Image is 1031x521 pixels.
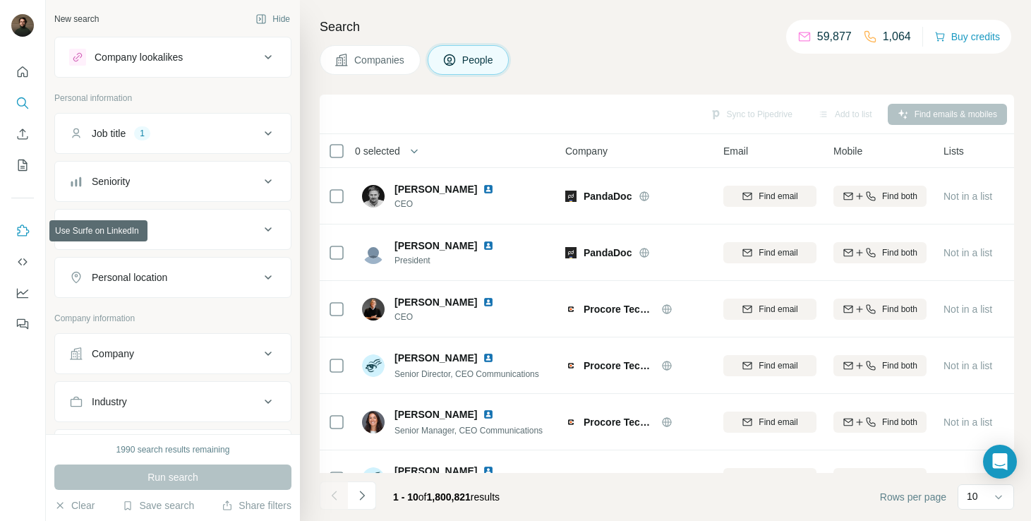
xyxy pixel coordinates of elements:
span: President [394,254,511,267]
span: Find both [882,359,917,372]
img: Avatar [362,411,385,433]
span: Procore Technologies [584,302,654,316]
button: Find both [833,412,927,433]
div: Department [92,222,143,236]
span: Not in a list [943,191,992,202]
span: Find both [882,472,917,485]
img: Avatar [362,185,385,208]
span: 0 selected [355,144,400,158]
span: Email [723,144,748,158]
button: Dashboard [11,280,34,306]
button: Find email [723,412,816,433]
img: LinkedIn logo [483,240,494,251]
button: Find email [723,186,816,207]
span: Find email [759,416,797,429]
button: Find email [723,468,816,489]
span: Find both [882,416,917,429]
p: Company information [54,312,291,325]
button: Department [55,212,291,246]
button: Find email [723,355,816,376]
span: Find both [882,246,917,259]
span: Find both [882,190,917,203]
img: Logo of Procore Technologies [565,473,577,484]
span: [PERSON_NAME] [394,182,477,196]
span: Procore Technologies [584,472,654,486]
span: results [393,491,500,503]
span: 1,800,821 [427,491,471,503]
div: 1990 search results remaining [116,443,230,456]
div: 1 [134,127,150,140]
span: Companies [354,53,406,67]
button: Search [11,90,34,116]
span: Find email [759,190,797,203]
button: Seniority [55,164,291,198]
span: Mobile [833,144,862,158]
button: My lists [11,152,34,178]
span: Not in a list [943,360,992,371]
button: Company lookalikes [55,40,291,74]
span: [PERSON_NAME] [394,239,477,253]
img: LinkedIn logo [483,409,494,420]
div: Industry [92,395,127,409]
button: Find both [833,299,927,320]
p: 1,064 [883,28,911,45]
button: Company [55,337,291,371]
span: [PERSON_NAME] [394,351,477,365]
img: Avatar [11,14,34,37]
span: Senior Manager, CEO Communications [394,426,543,436]
button: Clear [54,498,95,513]
p: Personal information [54,92,291,104]
img: Logo of Procore Technologies [565,304,577,315]
img: LinkedIn logo [483,465,494,477]
button: Buy credits [934,27,1000,47]
div: Company lookalikes [95,50,183,64]
h4: Search [320,17,1014,37]
button: HQ location [55,433,291,467]
span: CEO [394,311,511,323]
button: Job title1 [55,116,291,150]
span: [PERSON_NAME] [394,464,477,478]
button: Enrich CSV [11,121,34,147]
span: Find email [759,359,797,372]
span: CEO [394,198,511,210]
button: Find both [833,242,927,263]
img: Logo of Procore Technologies [565,417,577,428]
button: Hide [246,8,300,30]
img: Avatar [362,467,385,490]
span: People [462,53,495,67]
img: LinkedIn logo [483,184,494,195]
span: Rows per page [880,490,946,504]
div: Job title [92,126,126,140]
span: Company [565,144,608,158]
span: Find both [882,303,917,316]
span: Find email [759,472,797,485]
button: Personal location [55,260,291,294]
div: Seniority [92,174,130,188]
button: Find both [833,186,927,207]
span: Procore Technologies [584,359,654,373]
button: Find both [833,355,927,376]
span: Not in a list [943,247,992,258]
button: Save search [122,498,194,513]
span: PandaDoc [584,246,632,260]
img: Logo of PandaDoc [565,247,577,258]
p: 59,877 [817,28,852,45]
button: Use Surfe API [11,249,34,275]
button: Find email [723,242,816,263]
button: Feedback [11,311,34,337]
span: [PERSON_NAME] [394,407,477,421]
div: Open Intercom Messenger [983,445,1017,479]
span: Not in a list [943,473,992,484]
img: LinkedIn logo [483,297,494,308]
div: Personal location [92,270,167,285]
button: Find both [833,468,927,489]
span: Lists [943,144,964,158]
span: Find email [759,246,797,259]
img: Avatar [362,241,385,264]
button: Share filters [222,498,291,513]
img: Avatar [362,354,385,377]
img: LinkedIn logo [483,352,494,364]
button: Find email [723,299,816,320]
img: Logo of PandaDoc [565,191,577,202]
img: Avatar [362,298,385,321]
